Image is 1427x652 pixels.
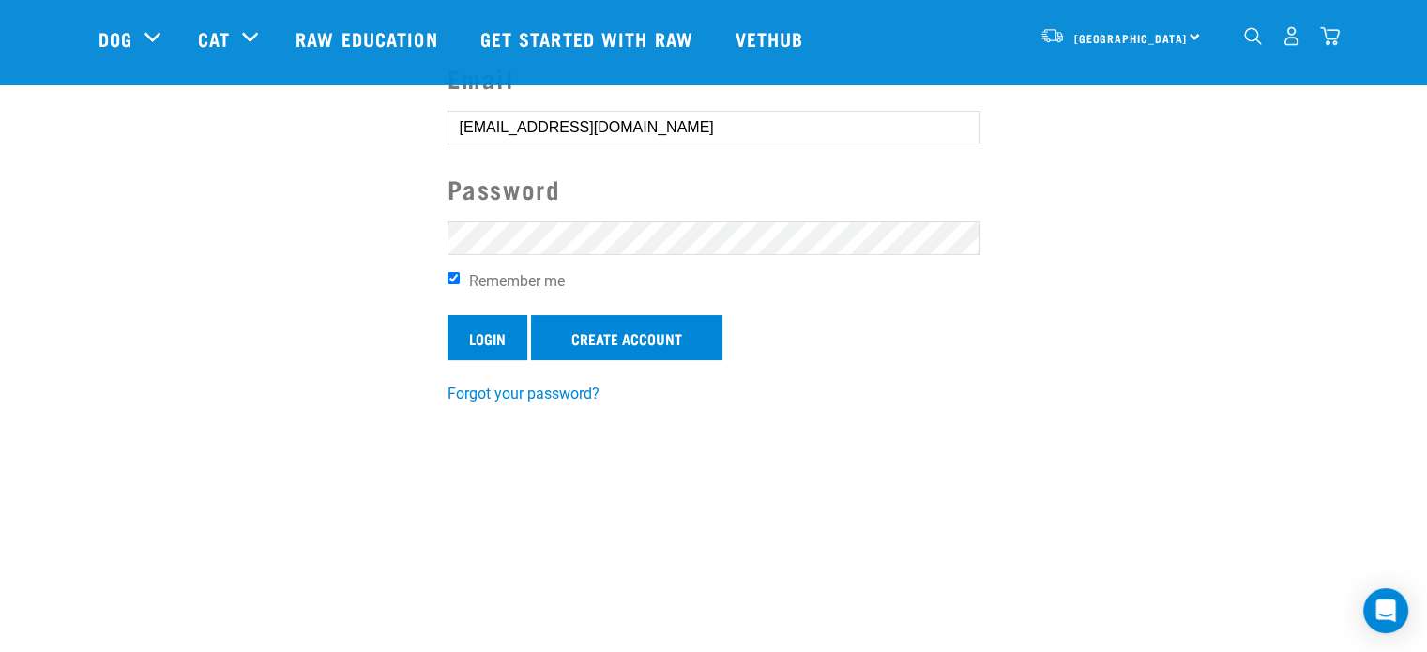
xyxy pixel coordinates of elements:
[448,272,460,284] input: Remember me
[99,24,132,53] a: Dog
[462,1,717,76] a: Get started with Raw
[1320,26,1340,46] img: home-icon@2x.png
[1363,588,1408,633] div: Open Intercom Messenger
[717,1,827,76] a: Vethub
[448,270,980,293] label: Remember me
[1074,35,1188,41] span: [GEOGRAPHIC_DATA]
[448,170,980,208] label: Password
[448,315,527,360] input: Login
[1040,27,1065,44] img: van-moving.png
[1282,26,1301,46] img: user.png
[198,24,230,53] a: Cat
[531,315,722,360] a: Create Account
[277,1,461,76] a: Raw Education
[1244,27,1262,45] img: home-icon-1@2x.png
[448,385,600,402] a: Forgot your password?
